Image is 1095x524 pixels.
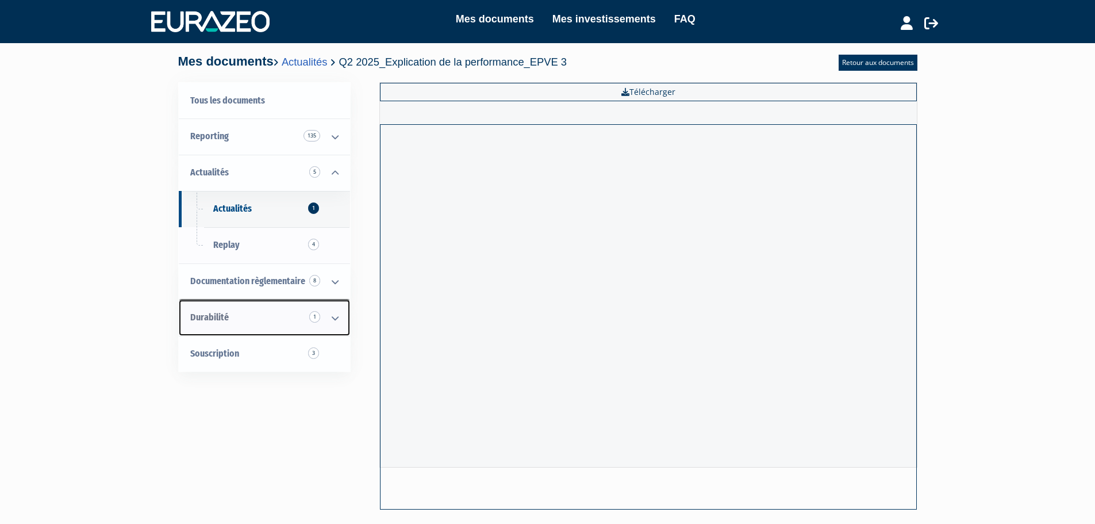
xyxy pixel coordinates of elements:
a: FAQ [674,11,696,27]
span: Durabilité [190,312,229,323]
a: Tous les documents [179,83,350,119]
span: 3 [308,347,319,359]
a: Télécharger [380,83,917,101]
a: Durabilité 1 [179,300,350,336]
span: Replay [213,239,240,250]
a: Documentation règlementaire 8 [179,263,350,300]
span: 8 [309,275,320,286]
span: Documentation règlementaire [190,276,305,286]
span: Actualités [213,203,252,214]
a: Reporting 135 [179,118,350,155]
span: 135 [303,130,320,141]
h4: Mes documents [178,55,567,68]
span: 5 [309,166,320,178]
a: Mes documents [456,11,534,27]
a: Actualités1 [179,191,350,227]
a: Replay4 [179,227,350,263]
span: Reporting [190,131,229,141]
span: 4 [308,239,319,250]
a: Mes investissements [552,11,656,27]
a: Actualités 5 [179,155,350,191]
span: 1 [309,311,320,323]
span: 1 [308,202,319,214]
span: Souscription [190,348,239,359]
img: 1732889491-logotype_eurazeo_blanc_rvb.png [151,11,270,32]
span: Q2 2025_Explication de la performance_EPVE 3 [339,56,567,68]
a: Souscription3 [179,336,350,372]
span: Actualités [190,167,229,178]
a: Retour aux documents [839,55,917,71]
a: Actualités [282,56,327,68]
